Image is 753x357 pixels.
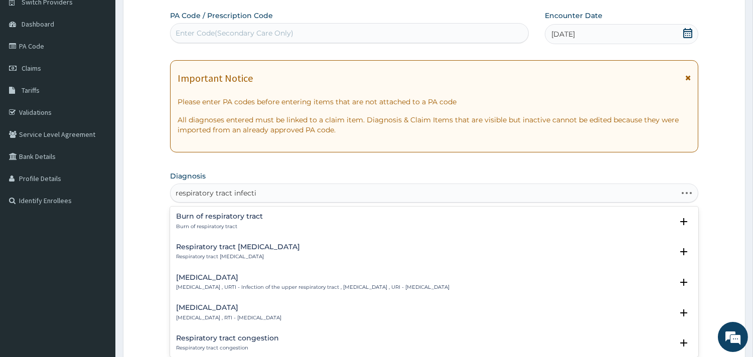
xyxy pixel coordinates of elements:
span: Tariffs [22,86,40,95]
p: Respiratory tract congestion [176,344,279,351]
span: [DATE] [551,29,575,39]
label: Diagnosis [170,171,206,181]
p: All diagnoses entered must be linked to a claim item. Diagnosis & Claim Items that are visible bu... [178,115,691,135]
h4: Respiratory tract [MEDICAL_DATA] [176,243,300,251]
textarea: Type your message and hit 'Enter' [5,245,191,280]
p: [MEDICAL_DATA] , URTI - Infection of the upper respiratory tract , [MEDICAL_DATA] , URI - [MEDICA... [176,284,449,291]
p: Respiratory tract [MEDICAL_DATA] [176,253,300,260]
i: open select status [678,276,690,288]
div: Minimize live chat window [165,5,189,29]
span: Claims [22,64,41,73]
h4: Respiratory tract congestion [176,334,279,342]
i: open select status [678,216,690,228]
p: Please enter PA codes before entering items that are not attached to a PA code [178,97,691,107]
p: [MEDICAL_DATA] , RTI - [MEDICAL_DATA] [176,314,281,321]
h4: [MEDICAL_DATA] [176,304,281,311]
i: open select status [678,307,690,319]
h4: Burn of respiratory tract [176,213,263,220]
h4: [MEDICAL_DATA] [176,274,449,281]
div: Chat with us now [52,56,169,69]
img: d_794563401_company_1708531726252_794563401 [19,50,41,75]
span: Dashboard [22,20,54,29]
p: Burn of respiratory tract [176,223,263,230]
label: PA Code / Prescription Code [170,11,273,21]
i: open select status [678,337,690,349]
div: Enter Code(Secondary Care Only) [176,28,293,38]
label: Encounter Date [545,11,603,21]
i: open select status [678,246,690,258]
h1: Important Notice [178,73,253,84]
span: We're online! [58,112,138,213]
